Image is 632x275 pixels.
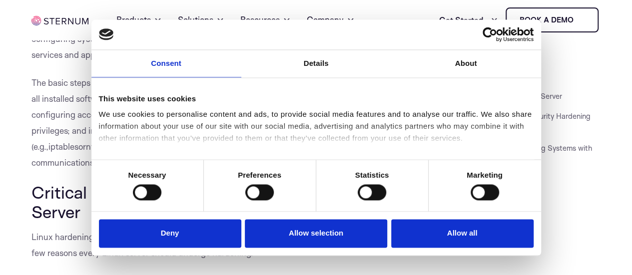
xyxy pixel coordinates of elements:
img: sternum iot [31,16,88,25]
a: Company [307,2,355,38]
a: Resources [240,2,291,38]
span: nftables [86,141,116,152]
a: Book a demo [506,7,599,32]
img: sternum iot [577,16,585,24]
span: iptables [48,141,78,152]
span: Critical Benefits of Hardening a Linux Server [31,182,317,222]
span: or [78,141,86,152]
a: Get Started [439,10,498,30]
span: Linux hardening provides many benefits, which are not limited to security. Here are a few reasons... [31,232,351,258]
div: We use cookies to personalise content and ads, to provide social media features and to analyse ou... [99,108,534,144]
a: About [391,50,541,77]
strong: Statistics [355,171,389,179]
span: The basic steps involved in hardening a Linux server include updating the system and all installe... [31,77,356,152]
button: Deny [99,220,241,248]
strong: Necessary [128,171,166,179]
button: Allow all [391,220,534,248]
strong: Preferences [238,171,281,179]
a: Products [116,2,162,38]
strong: Marketing [467,171,503,179]
img: logo [99,29,114,40]
a: Consent [91,50,241,77]
button: Allow selection [245,220,387,248]
a: Solutions [178,2,224,38]
a: Usercentrics Cookiebot - opens in a new window [446,27,534,42]
div: This website uses cookies [99,93,534,105]
a: Details [241,50,391,77]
